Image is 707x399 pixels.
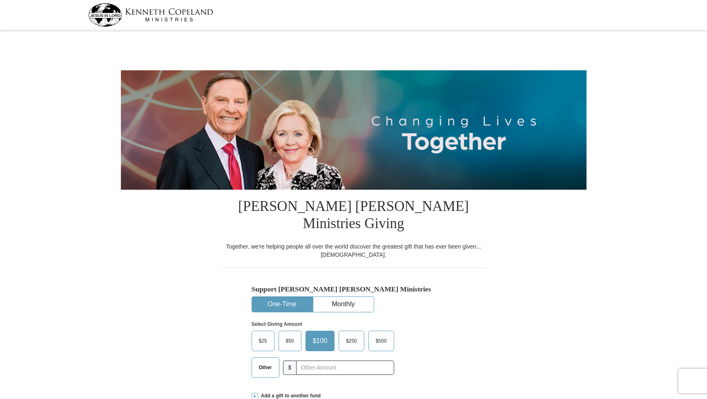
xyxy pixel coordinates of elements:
[309,335,332,347] span: $100
[255,361,276,374] span: Other
[252,321,302,327] strong: Select Giving Amount
[252,285,456,294] h5: Support [PERSON_NAME] [PERSON_NAME] Ministries
[313,297,374,312] button: Monthly
[221,190,486,242] h1: [PERSON_NAME] [PERSON_NAME] Ministries Giving
[88,3,213,27] img: kcm-header-logo.svg
[296,361,394,375] input: Other Amount
[255,335,271,347] span: $25
[372,335,391,347] span: $500
[252,297,312,312] button: One-Time
[342,335,361,347] span: $250
[283,361,297,375] span: $
[221,242,486,259] div: Together, we're helping people all over the world discover the greatest gift that has ever been g...
[282,335,298,347] span: $50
